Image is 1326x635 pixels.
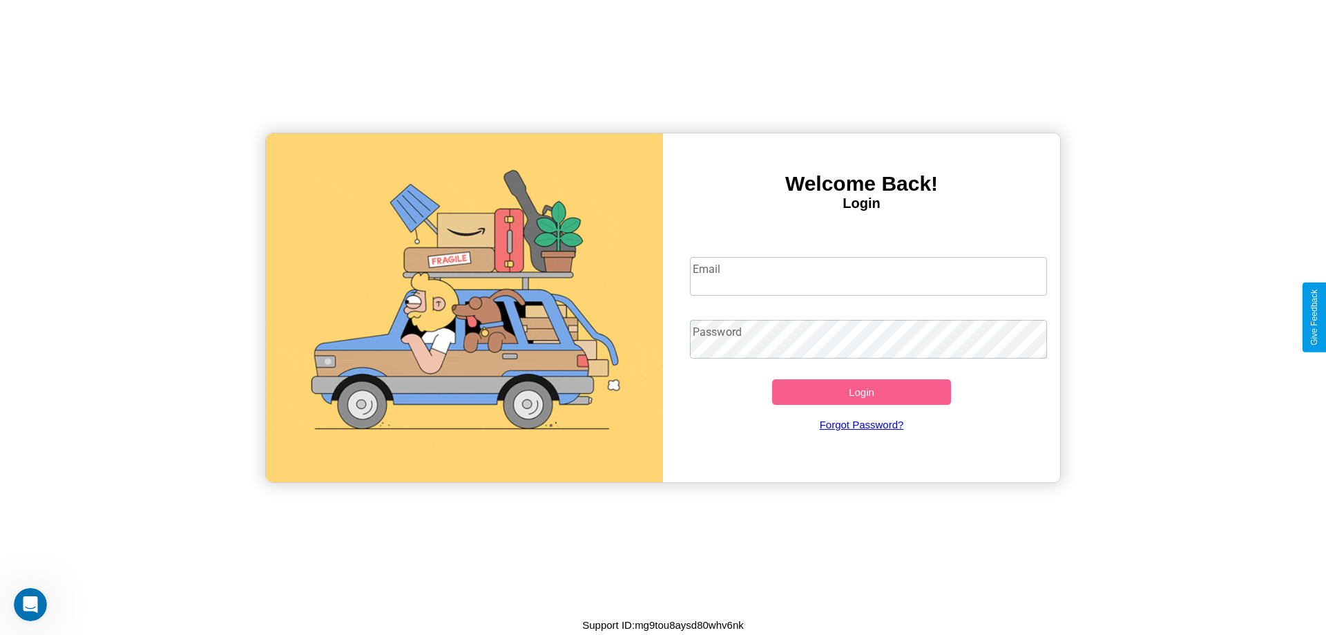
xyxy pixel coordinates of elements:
[582,616,743,634] p: Support ID: mg9tou8aysd80whv6nk
[683,405,1041,444] a: Forgot Password?
[14,588,47,621] iframe: Intercom live chat
[1309,290,1319,345] div: Give Feedback
[663,196,1060,211] h4: Login
[772,379,951,405] button: Login
[663,172,1060,196] h3: Welcome Back!
[266,133,663,482] img: gif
